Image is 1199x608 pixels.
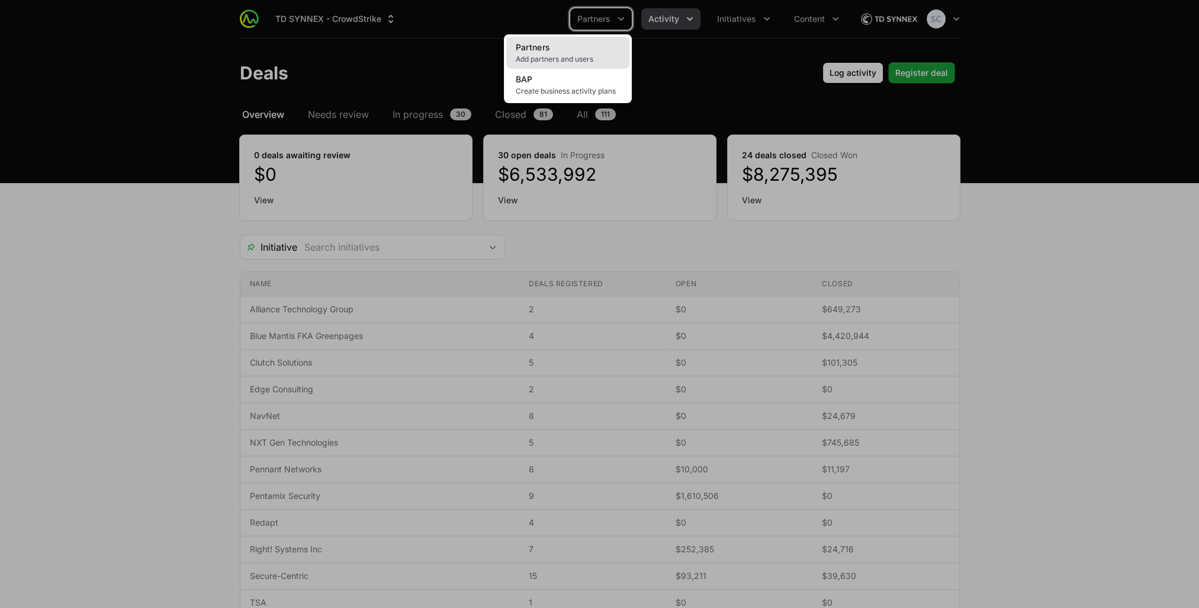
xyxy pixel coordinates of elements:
[516,42,551,52] span: Partners
[516,55,620,64] span: Add partners and users
[506,69,629,101] a: BAPCreate business activity plans
[570,8,632,30] div: Partners menu
[259,8,846,30] div: Main navigation
[506,37,629,69] a: PartnersAdd partners and users
[516,74,533,84] span: BAP
[516,87,620,96] span: Create business activity plans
